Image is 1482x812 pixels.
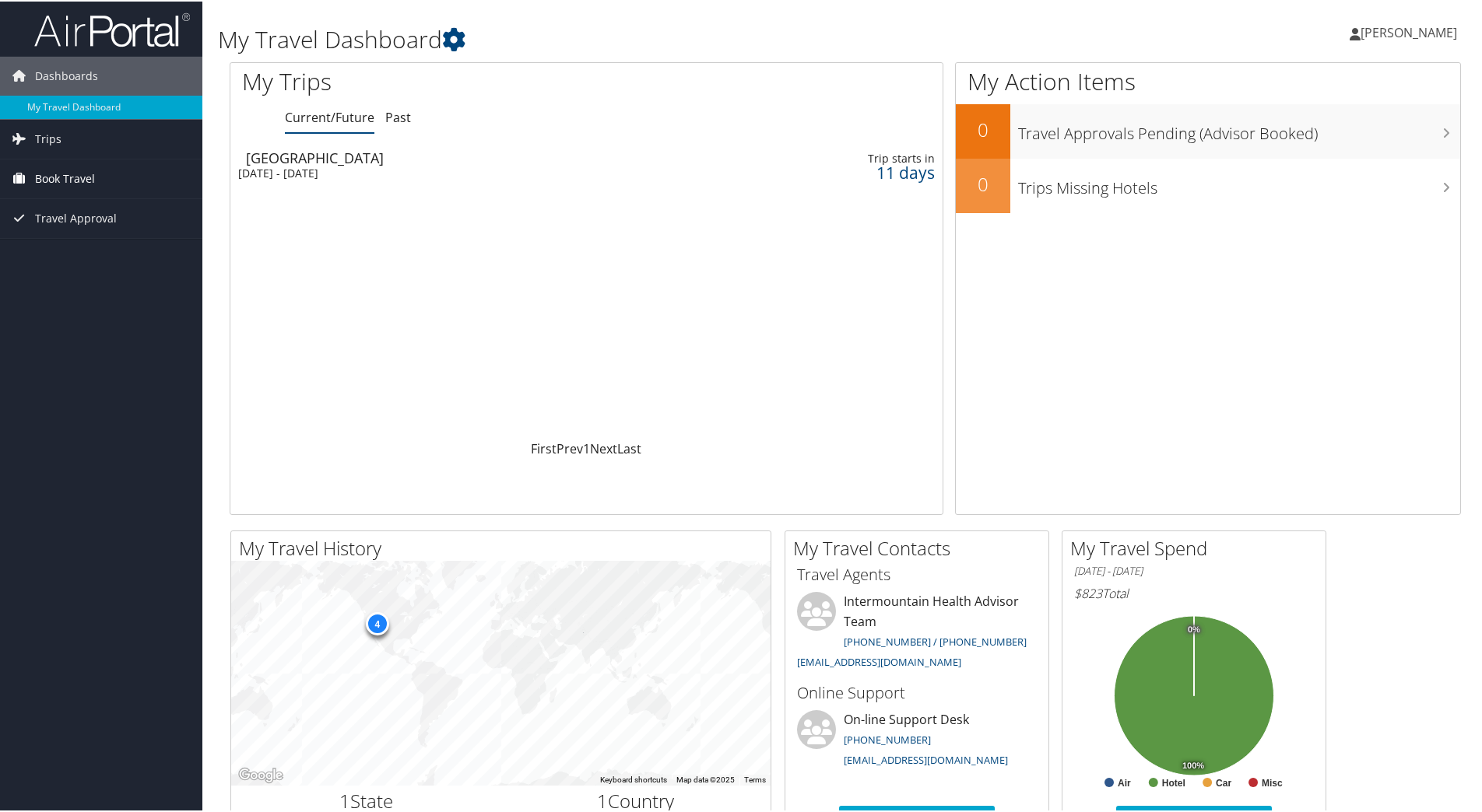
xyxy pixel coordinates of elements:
a: Current/Future [285,107,374,124]
li: Intermountain Health Advisor Team [789,590,1045,674]
a: 0Trips Missing Hotels [956,157,1460,212]
h3: Online Support [797,681,1037,702]
a: Past [385,107,411,124]
a: Next [590,439,617,456]
div: [DATE] - [DATE] [238,165,680,179]
h2: 0 [956,115,1010,142]
span: 1 [339,786,350,812]
span: [PERSON_NAME] [1361,23,1457,40]
span: Book Travel [35,158,95,197]
tspan: 100% [1182,760,1204,769]
img: Google [235,764,286,784]
text: Air [1118,776,1131,787]
a: 0Travel Approvals Pending (Advisor Booked) [956,103,1460,157]
h2: 0 [956,170,1010,196]
span: 1 [597,786,608,812]
span: Trips [35,118,61,157]
span: Dashboards [35,55,98,94]
text: Hotel [1162,776,1185,787]
a: [PERSON_NAME] [1350,8,1473,54]
span: $823 [1074,583,1102,600]
a: [PHONE_NUMBER] / [PHONE_NUMBER] [844,633,1027,647]
li: On-line Support Desk [789,709,1045,772]
h2: My Travel Spend [1070,534,1326,560]
a: [PHONE_NUMBER] [844,731,931,745]
h2: My Travel Contacts [793,534,1048,560]
button: Keyboard shortcuts [600,773,667,784]
h3: Travel Agents [797,562,1037,584]
h1: My Trips [242,64,634,96]
a: Last [617,439,641,456]
div: 4 [365,611,388,634]
img: airportal-logo.png [34,10,190,47]
h3: Trips Missing Hotels [1018,168,1460,198]
span: Map data ©2025 [676,774,735,782]
text: Car [1216,776,1231,787]
span: Travel Approval [35,198,117,236]
h6: Total [1074,583,1314,600]
a: 1 [583,439,590,456]
h2: My Travel History [239,534,771,560]
text: Misc [1262,776,1283,787]
div: 11 days [775,164,934,178]
tspan: 0% [1188,624,1200,633]
div: [GEOGRAPHIC_DATA] [246,149,688,163]
h3: Travel Approvals Pending (Advisor Booked) [1018,114,1460,143]
a: [EMAIL_ADDRESS][DOMAIN_NAME] [844,751,1008,765]
a: First [531,439,557,456]
a: [EMAIL_ADDRESS][DOMAIN_NAME] [797,653,961,667]
div: Trip starts in [775,150,934,164]
h1: My Travel Dashboard [218,22,1055,54]
a: Terms (opens in new tab) [744,774,766,782]
h1: My Action Items [956,64,1460,96]
h6: [DATE] - [DATE] [1074,562,1314,577]
a: Prev [557,439,583,456]
a: Open this area in Google Maps (opens a new window) [235,764,286,784]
